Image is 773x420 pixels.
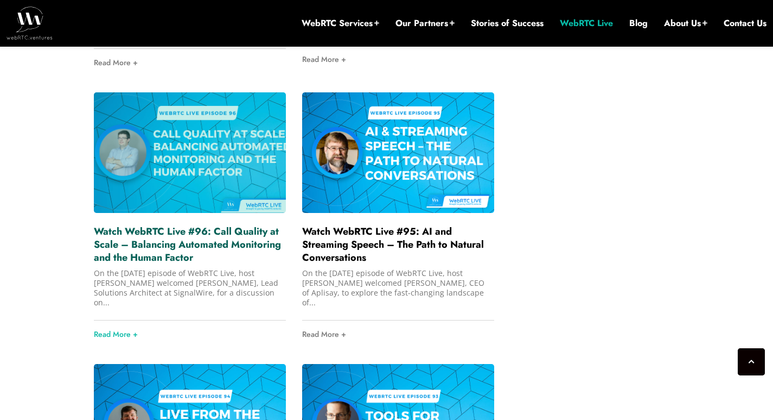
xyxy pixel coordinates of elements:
[471,17,544,29] a: Stories of Success
[94,268,286,308] div: On the [DATE] episode of WebRTC Live, host [PERSON_NAME] welcomed [PERSON_NAME], Lead Solutions A...
[629,17,648,29] a: Blog
[664,17,707,29] a: About Us
[302,46,494,73] a: Read More +
[302,268,494,308] div: On the [DATE] episode of WebRTC Live, host [PERSON_NAME] welcomed [PERSON_NAME], CEO of Aplisay, ...
[302,321,494,348] a: Read More +
[724,17,766,29] a: Contact Us
[302,224,484,265] a: Watch WebRTC Live #95: AI and Streaming Speech – The Path to Natural Conversations
[94,224,281,265] a: Watch WebRTC Live #96: Call Quality at Scale – Balancing Automated Monitoring and the Human Factor
[94,321,286,348] a: Read More +
[302,92,494,212] img: image
[560,17,613,29] a: WebRTC Live
[302,17,379,29] a: WebRTC Services
[94,49,286,76] a: Read More +
[7,7,53,39] img: WebRTC.ventures
[395,17,455,29] a: Our Partners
